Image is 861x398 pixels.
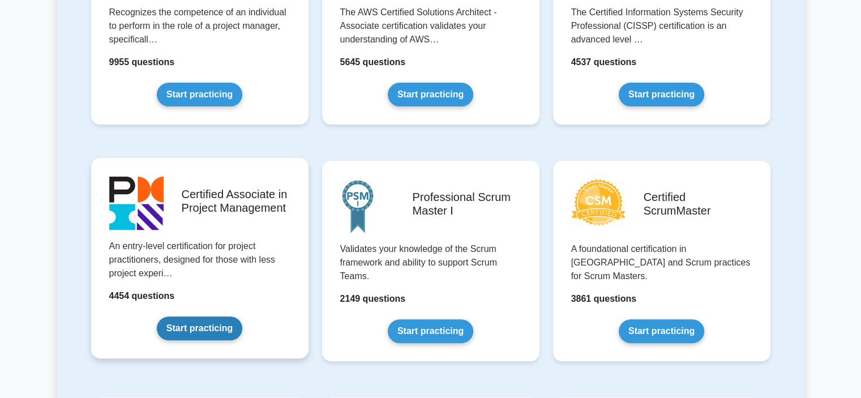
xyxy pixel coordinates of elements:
a: Start practicing [157,316,242,340]
a: Start practicing [619,319,704,343]
a: Start practicing [619,83,704,106]
a: Start practicing [388,83,473,106]
a: Start practicing [157,83,242,106]
a: Start practicing [388,319,473,343]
